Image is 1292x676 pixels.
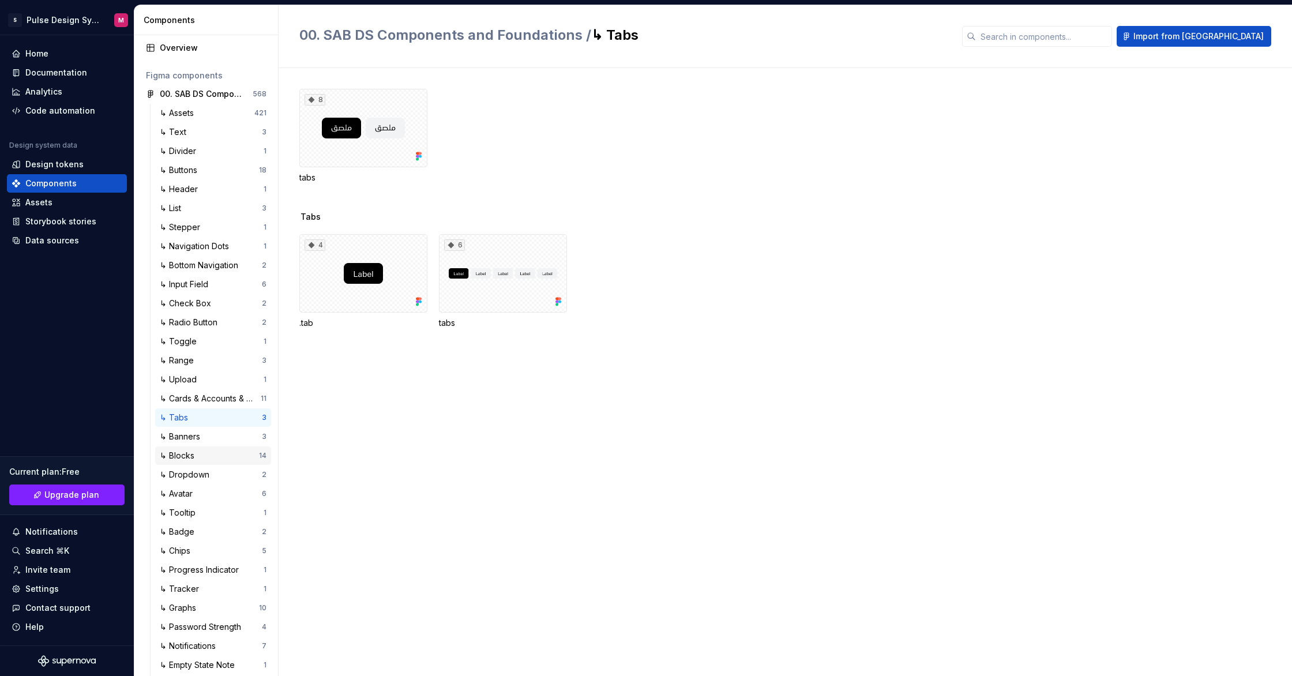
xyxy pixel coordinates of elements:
[25,564,70,576] div: Invite team
[7,82,127,101] a: Analytics
[254,108,266,118] div: 421
[264,375,266,384] div: 1
[160,564,243,576] div: ↳ Progress Indicator
[7,231,127,250] a: Data sources
[25,86,62,97] div: Analytics
[253,89,266,99] div: 568
[7,618,127,636] button: Help
[155,561,271,579] a: ↳ Progress Indicator1
[155,294,271,313] a: ↳ Check Box2
[264,565,266,574] div: 1
[155,256,271,275] a: ↳ Bottom Navigation2
[262,546,266,555] div: 5
[160,488,197,500] div: ↳ Avatar
[155,389,271,408] a: ↳ Cards & Accounts & Finance11
[439,234,567,329] div: 6tabs
[262,413,266,422] div: 3
[160,183,202,195] div: ↳ Header
[160,221,205,233] div: ↳ Stepper
[262,641,266,651] div: 7
[9,466,125,478] div: Current plan : Free
[44,489,99,501] span: Upgrade plan
[155,237,271,256] a: ↳ Navigation Dots1
[8,13,22,27] div: S
[262,432,266,441] div: 3
[7,212,127,231] a: Storybook stories
[160,374,201,385] div: ↳ Upload
[155,504,271,522] a: ↳ Tooltip1
[301,211,321,223] span: Tabs
[160,260,243,271] div: ↳ Bottom Navigation
[25,621,44,633] div: Help
[25,178,77,189] div: Components
[439,317,567,329] div: tabs
[160,602,201,614] div: ↳ Graphs
[160,355,198,366] div: ↳ Range
[160,393,261,404] div: ↳ Cards & Accounts & Finance
[262,489,266,498] div: 6
[155,408,271,427] a: ↳ Tabs3
[25,602,91,614] div: Contact support
[155,218,271,236] a: ↳ Stepper1
[25,105,95,117] div: Code automation
[155,618,271,636] a: ↳ Password Strength4
[264,660,266,670] div: 1
[262,356,266,365] div: 3
[160,42,266,54] div: Overview
[155,123,271,141] a: ↳ Text3
[155,656,271,674] a: ↳ Empty State Note1
[155,180,271,198] a: ↳ Header1
[160,336,201,347] div: ↳ Toggle
[299,317,427,329] div: .tab
[155,275,271,294] a: ↳ Input Field6
[25,216,96,227] div: Storybook stories
[160,545,195,557] div: ↳ Chips
[262,299,266,308] div: 2
[2,7,132,32] button: SPulse Design SystemM
[25,526,78,538] div: Notifications
[264,584,266,594] div: 1
[264,223,266,232] div: 1
[160,202,186,214] div: ↳ List
[155,523,271,541] a: ↳ Badge2
[25,235,79,246] div: Data sources
[1133,31,1264,42] span: Import from [GEOGRAPHIC_DATA]
[25,545,69,557] div: Search ⌘K
[160,450,199,461] div: ↳ Blocks
[160,126,191,138] div: ↳ Text
[299,27,591,43] span: 00. SAB DS Components and Foundations /
[259,166,266,175] div: 18
[25,67,87,78] div: Documentation
[264,185,266,194] div: 1
[160,640,220,652] div: ↳ Notifications
[155,446,271,465] a: ↳ Blocks14
[262,318,266,327] div: 2
[299,172,427,183] div: tabs
[155,161,271,179] a: ↳ Buttons18
[9,141,77,150] div: Design system data
[160,145,201,157] div: ↳ Divider
[305,94,325,106] div: 8
[155,142,271,160] a: ↳ Divider1
[160,298,216,309] div: ↳ Check Box
[27,14,100,26] div: Pulse Design System
[160,317,222,328] div: ↳ Radio Button
[146,70,266,81] div: Figma components
[262,280,266,289] div: 6
[25,48,48,59] div: Home
[155,370,271,389] a: ↳ Upload1
[160,107,198,119] div: ↳ Assets
[144,14,273,26] div: Components
[25,583,59,595] div: Settings
[155,427,271,446] a: ↳ Banners3
[155,485,271,503] a: ↳ Avatar6
[259,451,266,460] div: 14
[299,26,948,44] h2: ↳ Tabs
[38,655,96,667] svg: Supernova Logo
[155,104,271,122] a: ↳ Assets421
[25,197,52,208] div: Assets
[7,561,127,579] a: Invite team
[7,542,127,560] button: Search ⌘K
[155,332,271,351] a: ↳ Toggle1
